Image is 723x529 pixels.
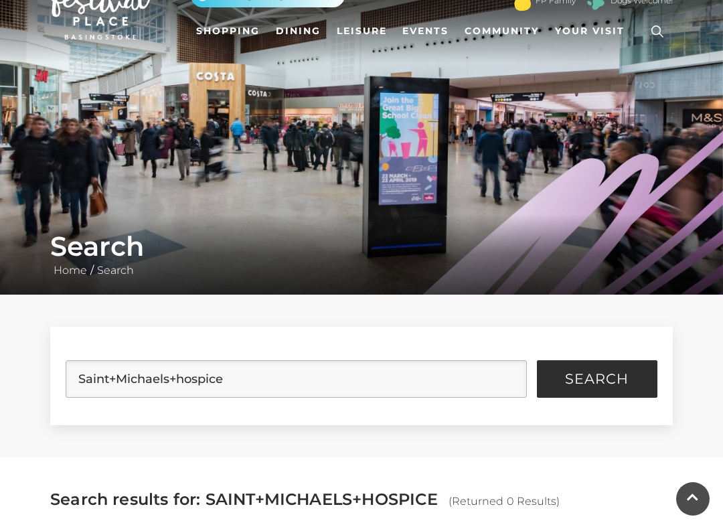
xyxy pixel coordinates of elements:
[191,19,265,44] a: Shopping
[94,264,137,277] a: Search
[537,360,657,398] button: Search
[270,19,326,44] a: Dining
[50,489,438,509] span: Search results for: SAINT+MICHAELS+HOSPICE
[50,230,673,262] h1: Search
[66,360,526,398] input: Search Site
[565,372,629,386] span: Search
[40,230,683,279] div: /
[331,19,392,44] a: Leisure
[550,19,637,44] a: Your Visit
[50,264,90,277] a: Home
[555,24,625,38] span: Your Visit
[459,19,544,44] a: Community
[397,19,454,44] a: Events
[449,495,560,508] span: (Returned 0 Results)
